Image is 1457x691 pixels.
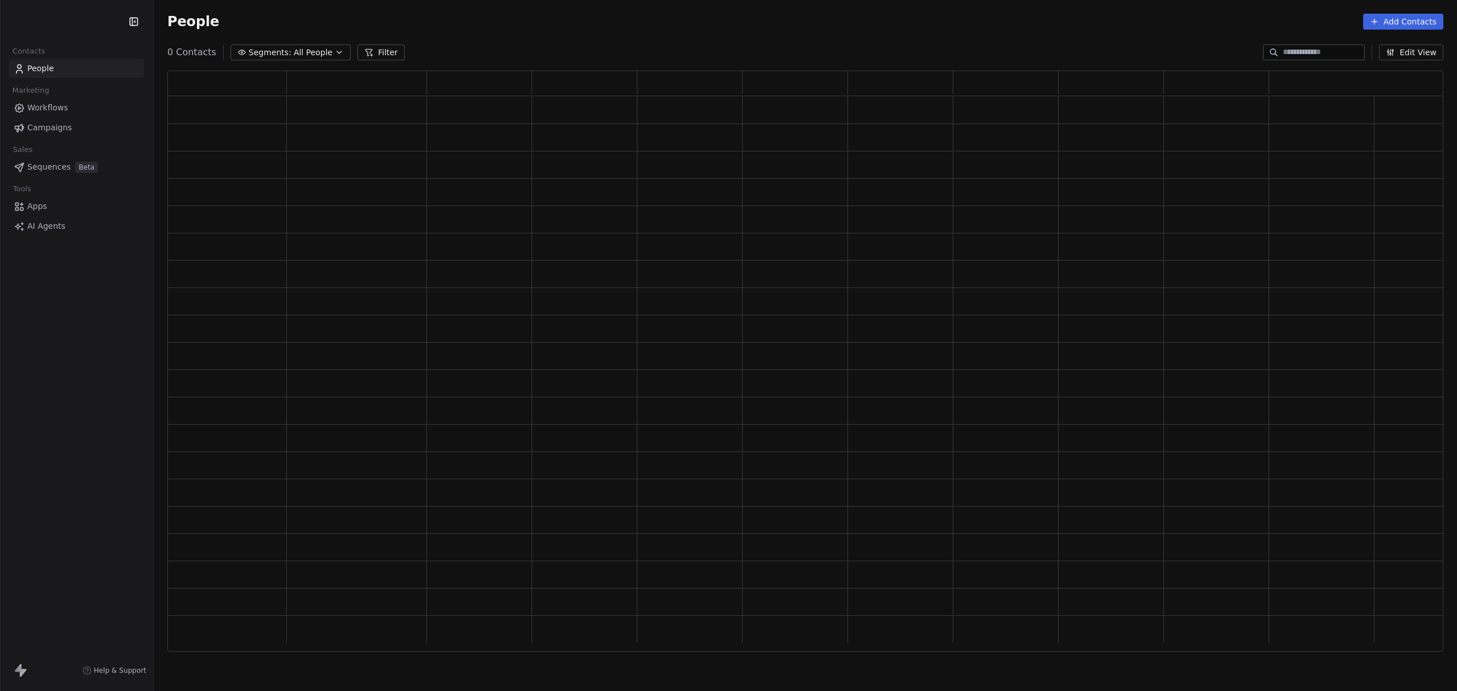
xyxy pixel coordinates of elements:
span: Workflows [27,102,68,114]
span: AI Agents [27,220,65,232]
a: People [9,59,144,78]
button: Add Contacts [1363,14,1443,30]
span: Marketing [7,82,54,99]
span: Beta [75,162,98,173]
span: All People [294,47,332,59]
a: AI Agents [9,217,144,236]
a: Apps [9,197,144,216]
button: Filter [357,44,405,60]
span: 0 Contacts [167,46,216,59]
span: People [167,13,219,30]
span: Sales [8,141,38,158]
div: grid [168,96,1444,652]
a: Help & Support [83,666,146,675]
a: SequencesBeta [9,158,144,176]
a: Campaigns [9,118,144,137]
span: Apps [27,200,47,212]
span: Campaigns [27,122,72,134]
span: Segments: [249,47,291,59]
span: Sequences [27,161,71,173]
span: People [27,63,54,75]
a: Workflows [9,98,144,117]
button: Edit View [1379,44,1443,60]
span: Help & Support [94,666,146,675]
span: Tools [8,180,36,198]
span: Contacts [7,43,50,60]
